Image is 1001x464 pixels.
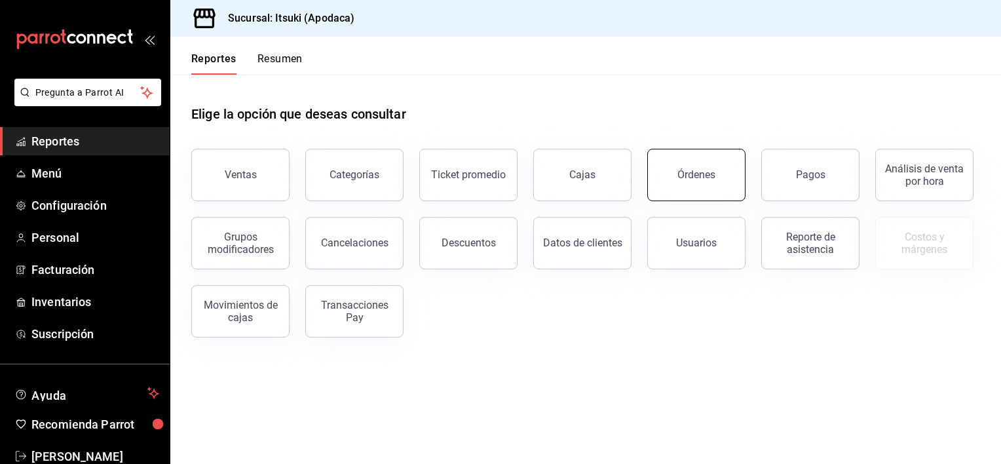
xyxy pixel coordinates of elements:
[884,163,965,187] div: Análisis de venta por hora
[31,231,79,244] font: Personal
[676,237,717,249] div: Usuarios
[677,168,715,181] div: Órdenes
[647,149,746,201] button: Órdenes
[761,149,859,201] button: Pagos
[543,237,622,249] div: Datos de clientes
[875,149,973,201] button: Análisis de venta por hora
[770,231,851,256] div: Reporte de asistencia
[217,10,354,26] h3: Sucursal: Itsuki (Apodaca)
[305,285,404,338] button: Transacciones Pay
[330,168,379,181] div: Categorías
[533,217,632,269] button: Datos de clientes
[533,149,632,201] a: Cajas
[569,167,596,183] div: Cajas
[31,199,107,212] font: Configuración
[419,217,518,269] button: Descuentos
[191,149,290,201] button: Ventas
[305,217,404,269] button: Cancelaciones
[31,417,134,431] font: Recomienda Parrot
[305,149,404,201] button: Categorías
[875,217,973,269] button: Contrata inventarios para ver este reporte
[191,52,236,66] font: Reportes
[321,237,388,249] div: Cancelaciones
[225,168,257,181] div: Ventas
[31,263,94,277] font: Facturación
[31,166,62,180] font: Menú
[442,237,496,249] div: Descuentos
[200,299,281,324] div: Movimientos de cajas
[191,52,303,75] div: Pestañas de navegación
[144,34,155,45] button: open_drawer_menu
[31,295,91,309] font: Inventarios
[191,104,406,124] h1: Elige la opción que deseas consultar
[9,95,161,109] a: Pregunta a Parrot AI
[796,168,825,181] div: Pagos
[31,385,142,401] span: Ayuda
[31,450,123,463] font: [PERSON_NAME]
[14,79,161,106] button: Pregunta a Parrot AI
[761,217,859,269] button: Reporte de asistencia
[31,327,94,341] font: Suscripción
[431,168,506,181] div: Ticket promedio
[35,86,141,100] span: Pregunta a Parrot AI
[200,231,281,256] div: Grupos modificadores
[314,299,395,324] div: Transacciones Pay
[191,217,290,269] button: Grupos modificadores
[257,52,303,75] button: Resumen
[191,285,290,338] button: Movimientos de cajas
[31,134,79,148] font: Reportes
[419,149,518,201] button: Ticket promedio
[884,231,965,256] div: Costos y márgenes
[647,217,746,269] button: Usuarios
